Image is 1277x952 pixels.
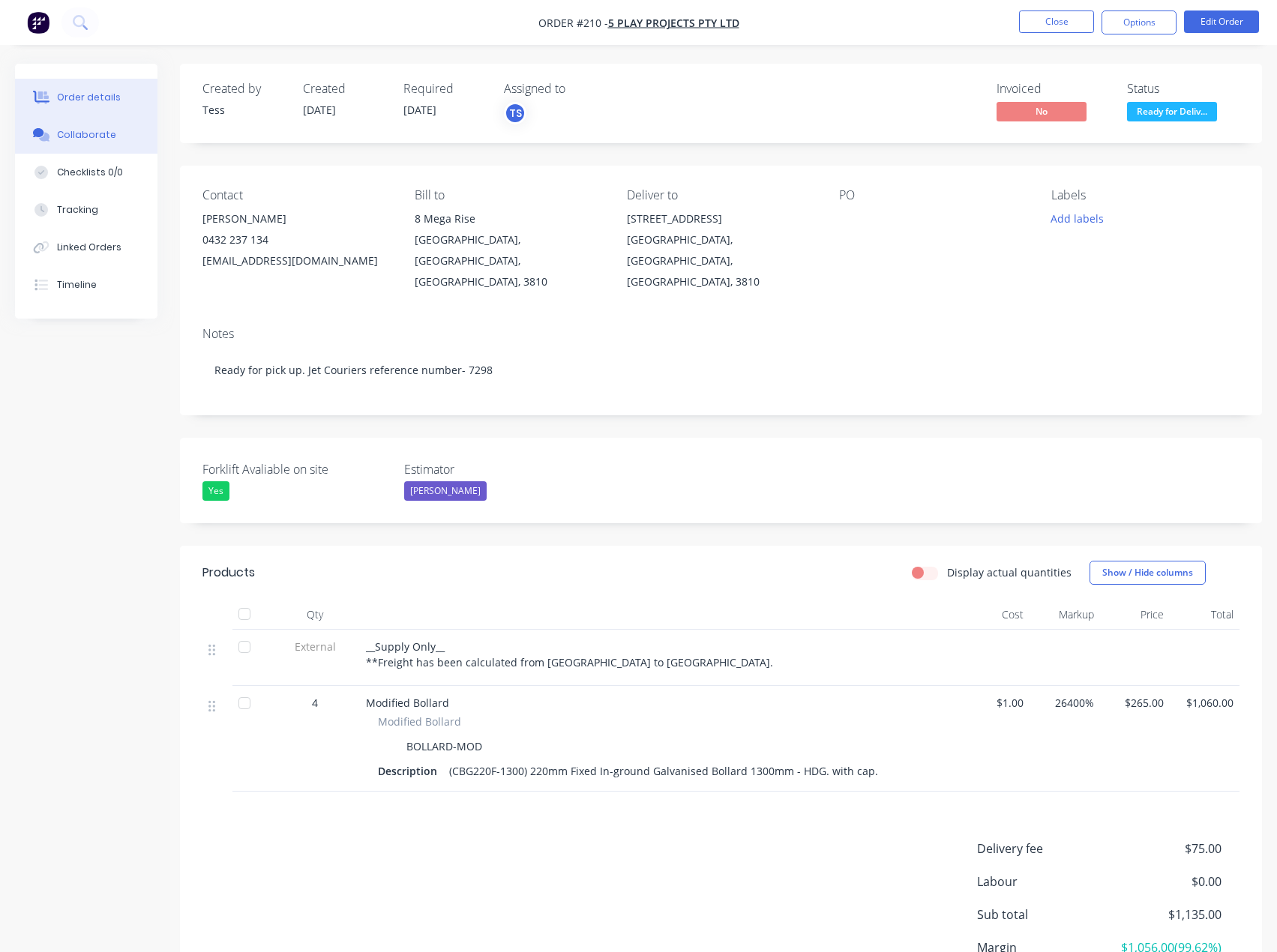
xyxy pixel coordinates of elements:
span: 4 [312,695,318,711]
div: Timeline [57,278,97,292]
div: [GEOGRAPHIC_DATA], [GEOGRAPHIC_DATA], [GEOGRAPHIC_DATA], 3810 [415,229,603,292]
span: $1.00 [966,695,1024,711]
div: Total [1170,600,1240,630]
div: Status [1127,82,1240,96]
span: $75.00 [1111,840,1222,858]
span: Modified Bollard [366,696,449,710]
div: [STREET_ADDRESS] [627,208,815,229]
div: [PERSON_NAME] [202,208,391,229]
div: Required [403,82,486,96]
div: Checklists 0/0 [57,166,123,179]
span: No [997,102,1087,121]
button: Ready for Deliv... [1127,102,1217,124]
div: Notes [202,327,1240,341]
div: Created by [202,82,285,96]
div: Tracking [57,203,98,217]
label: Display actual quantities [947,564,1072,580]
div: [EMAIL_ADDRESS][DOMAIN_NAME] [202,250,391,271]
span: Ready for Deliv... [1127,102,1217,121]
div: Order details [57,91,121,104]
button: Edit Order [1184,10,1259,33]
div: 0432 237 134 [202,229,391,250]
button: Collaborate [15,116,157,154]
button: Linked Orders [15,229,157,266]
div: Ready for pick up. Jet Couriers reference number- 7298 [202,347,1240,393]
div: Markup [1030,600,1099,630]
button: Order details [15,79,157,116]
img: Factory [27,11,49,34]
button: Close [1019,10,1094,33]
button: TS [504,102,526,124]
div: Cost [960,600,1030,630]
span: Modified Bollard [378,714,461,729]
div: [PERSON_NAME]0432 237 134[EMAIL_ADDRESS][DOMAIN_NAME] [202,208,391,271]
button: Options [1102,10,1177,34]
span: 26400% [1036,695,1093,711]
button: Add labels [1043,208,1112,229]
button: Tracking [15,191,157,229]
span: $0.00 [1111,873,1222,891]
a: 5 Play Projects PTY LTD [608,16,739,30]
div: Labels [1051,188,1240,202]
div: 8 Mega Rise [415,208,603,229]
div: Bill to [415,188,603,202]
div: Products [202,564,255,582]
div: Linked Orders [57,241,121,254]
div: PO [839,188,1027,202]
div: 8 Mega Rise[GEOGRAPHIC_DATA], [GEOGRAPHIC_DATA], [GEOGRAPHIC_DATA], 3810 [415,208,603,292]
div: [PERSON_NAME] [404,481,487,501]
span: $1,135.00 [1111,906,1222,924]
button: Show / Hide columns [1090,561,1206,585]
div: [GEOGRAPHIC_DATA], [GEOGRAPHIC_DATA], [GEOGRAPHIC_DATA], 3810 [627,229,815,292]
div: Assigned to [504,82,654,96]
div: Contact [202,188,391,202]
div: Deliver to [627,188,815,202]
div: Collaborate [57,128,116,142]
button: Timeline [15,266,157,304]
span: Labour [977,873,1111,891]
div: Tess [202,102,285,118]
button: Checklists 0/0 [15,154,157,191]
div: Created [303,82,385,96]
div: (CBG220F-1300) 220mm Fixed In-ground Galvanised Bollard 1300mm - HDG. with cap. [443,760,884,782]
div: Invoiced [997,82,1109,96]
span: Order #210 - [538,16,608,30]
label: Estimator [404,460,592,478]
div: Qty [270,600,360,630]
label: Forklift Avaliable on site [202,460,390,478]
span: $1,060.00 [1176,695,1234,711]
span: __Supply Only__ **Freight has been calculated from [GEOGRAPHIC_DATA] to [GEOGRAPHIC_DATA]. [366,639,773,669]
div: Description [378,760,443,782]
span: Sub total [977,906,1111,924]
span: [DATE] [403,103,436,117]
span: Delivery fee [977,840,1111,858]
div: Price [1100,600,1170,630]
div: [STREET_ADDRESS][GEOGRAPHIC_DATA], [GEOGRAPHIC_DATA], [GEOGRAPHIC_DATA], 3810 [627,208,815,292]
div: BOLLARD-MOD [400,735,488,757]
div: Yes [202,481,229,501]
span: External [276,639,354,654]
span: [DATE] [303,103,336,117]
span: $265.00 [1106,695,1164,711]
